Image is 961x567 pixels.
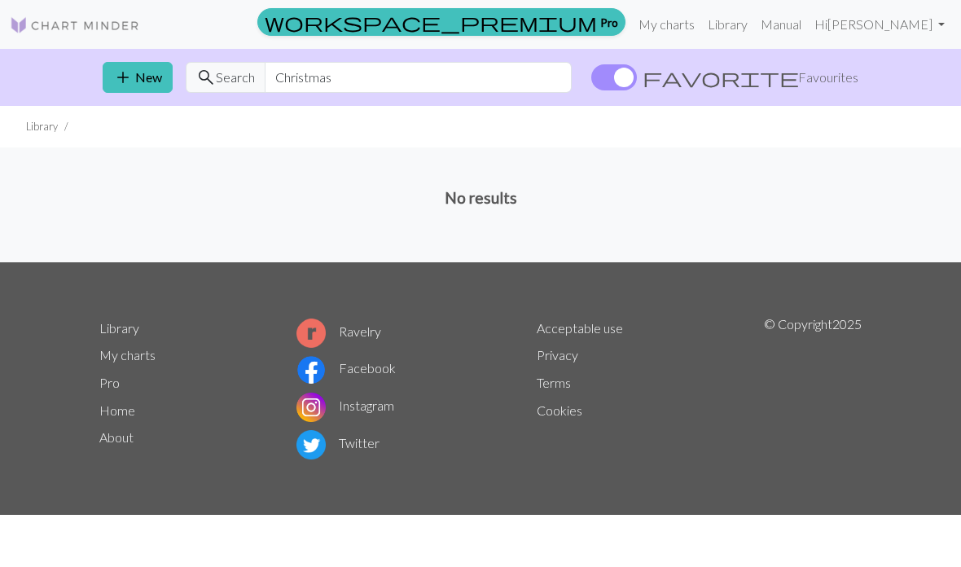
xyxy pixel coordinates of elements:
[265,11,597,33] span: workspace_premium
[296,360,396,376] a: Facebook
[537,320,623,336] a: Acceptable use
[10,15,140,35] img: Logo
[99,320,139,336] a: Library
[296,323,381,339] a: Ravelry
[296,393,326,422] img: Instagram logo
[798,68,858,87] span: Favourites
[113,66,133,89] span: add
[216,68,255,87] span: Search
[632,8,701,41] a: My charts
[537,402,582,418] a: Cookies
[754,8,808,41] a: Manual
[99,347,156,363] a: My charts
[296,398,394,413] a: Instagram
[99,402,135,418] a: Home
[196,66,216,89] span: search
[764,314,862,463] p: © Copyright 2025
[257,8,625,36] a: Pro
[296,435,380,451] a: Twitter
[808,8,951,41] a: Hi[PERSON_NAME]
[296,430,326,459] img: Twitter logo
[643,66,799,89] span: favorite
[537,347,578,363] a: Privacy
[296,319,326,348] img: Ravelry logo
[591,62,858,93] label: Show all
[99,375,120,390] a: Pro
[26,119,58,134] li: Library
[296,355,326,385] img: Facebook logo
[103,62,173,93] button: New
[99,429,134,445] a: About
[537,375,571,390] a: Terms
[701,8,754,41] a: Library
